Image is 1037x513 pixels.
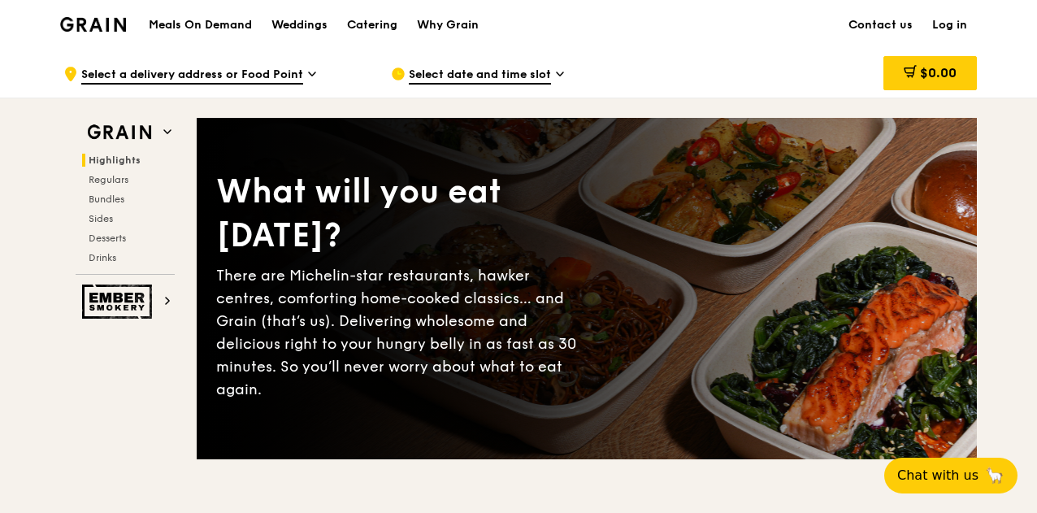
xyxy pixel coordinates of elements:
[82,118,157,147] img: Grain web logo
[985,466,1004,485] span: 🦙
[920,65,957,80] span: $0.00
[271,1,328,50] div: Weddings
[262,1,337,50] a: Weddings
[89,154,141,166] span: Highlights
[407,1,488,50] a: Why Grain
[60,17,126,32] img: Grain
[89,174,128,185] span: Regulars
[337,1,407,50] a: Catering
[89,252,116,263] span: Drinks
[922,1,977,50] a: Log in
[89,193,124,205] span: Bundles
[417,1,479,50] div: Why Grain
[897,466,978,485] span: Chat with us
[347,1,397,50] div: Catering
[149,17,252,33] h1: Meals On Demand
[884,458,1017,493] button: Chat with us🦙
[216,170,587,258] div: What will you eat [DATE]?
[89,213,113,224] span: Sides
[216,264,587,401] div: There are Michelin-star restaurants, hawker centres, comforting home-cooked classics… and Grain (...
[81,67,303,85] span: Select a delivery address or Food Point
[89,233,126,244] span: Desserts
[82,285,157,319] img: Ember Smokery web logo
[839,1,922,50] a: Contact us
[409,67,551,85] span: Select date and time slot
